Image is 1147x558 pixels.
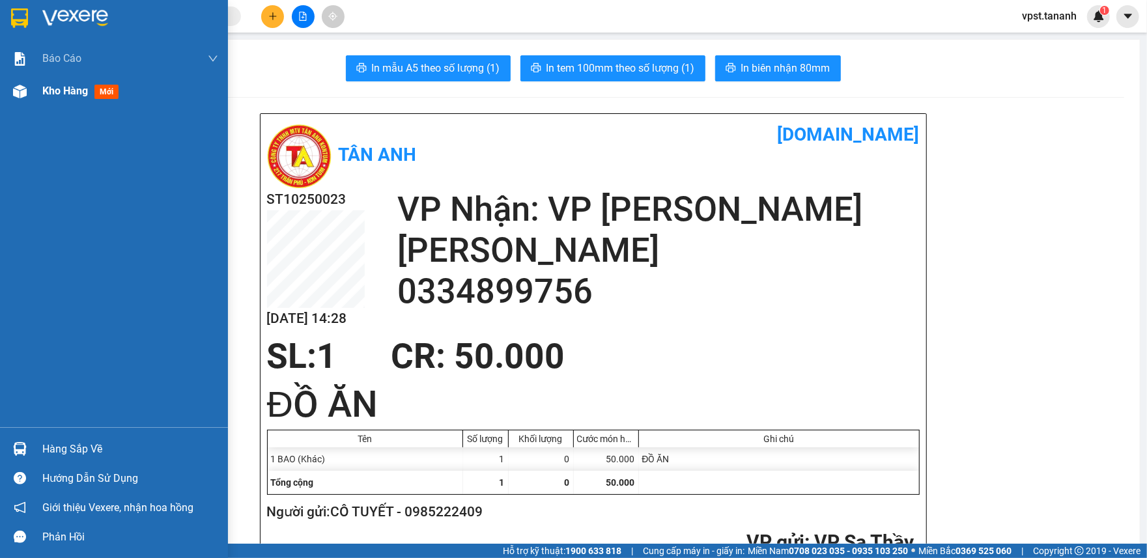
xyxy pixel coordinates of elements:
img: warehouse-icon [13,85,27,98]
span: 0 [565,477,570,488]
img: logo-vxr [11,8,28,28]
div: 0 [509,447,574,471]
span: 50.000 [606,477,635,488]
h2: : VP Sa Thầy [267,529,914,556]
span: vpst.tananh [1012,8,1087,24]
span: printer [356,63,367,75]
div: Phản hồi [42,527,218,547]
b: Tân Anh [339,144,417,165]
button: file-add [292,5,315,28]
img: solution-icon [13,52,27,66]
span: mới [94,85,119,99]
h2: VP Nhận: VP [PERSON_NAME] [397,189,920,230]
h2: Người gửi: CÔ TUYẾT - 0985222409 [267,501,914,523]
div: ĐỒ ĂN [639,447,919,471]
span: printer [726,63,736,75]
sup: 1 [1100,6,1109,15]
div: Hàng sắp về [42,439,218,459]
div: Số lượng [466,434,505,444]
div: Hướng dẫn sử dụng [42,469,218,488]
span: VP gửi [747,531,805,553]
div: 1 BAO (Khác) [268,447,463,471]
div: VP [PERSON_NAME] [111,11,217,42]
span: 1 [1102,6,1107,15]
span: question-circle [14,472,26,484]
span: caret-down [1122,10,1134,22]
h2: [PERSON_NAME] [397,230,920,271]
img: warehouse-icon [13,442,27,456]
span: SL: [267,336,317,376]
span: Kho hàng [42,85,88,97]
span: Gửi: [11,12,31,26]
span: Tổng cộng [271,477,314,488]
span: Nhận: [111,12,142,26]
span: Cung cấp máy in - giấy in: [643,544,744,558]
button: aim [322,5,345,28]
div: Tên [271,434,459,444]
div: 1 [463,447,509,471]
span: Báo cáo [42,50,81,66]
strong: 0708 023 035 - 0935 103 250 [789,546,908,556]
span: 1 [317,336,337,376]
span: | [1021,544,1023,558]
button: printerIn tem 100mm theo số lượng (1) [520,55,705,81]
button: plus [261,5,284,28]
span: CR : 50.000 [391,336,565,376]
div: 50.000 [10,84,104,100]
div: Cước món hàng [577,434,635,444]
span: In tem 100mm theo số lượng (1) [546,60,695,76]
span: file-add [298,12,307,21]
div: 0334899756 [111,58,217,76]
h1: ĐỒ ĂN [267,379,920,430]
span: aim [328,12,337,21]
span: 1 [500,477,505,488]
span: CR : [10,85,30,99]
span: plus [268,12,277,21]
span: down [208,53,218,64]
span: printer [531,63,541,75]
span: notification [14,501,26,514]
span: In mẫu A5 theo số lượng (1) [372,60,500,76]
h2: 0334899756 [397,271,920,312]
span: Miền Nam [748,544,908,558]
img: logo.jpg [267,124,332,189]
h2: ST10250023 [267,189,365,210]
div: Khối lượng [512,434,570,444]
span: ⚪️ [911,548,915,553]
button: printerIn mẫu A5 theo số lượng (1) [346,55,511,81]
div: 50.000 [574,447,639,471]
span: Hỗ trợ kỹ thuật: [503,544,621,558]
div: [PERSON_NAME] [111,42,217,58]
img: icon-new-feature [1093,10,1105,22]
strong: 1900 633 818 [565,546,621,556]
button: printerIn biên nhận 80mm [715,55,841,81]
div: VP Sa Thầy [11,11,102,42]
strong: 0369 525 060 [956,546,1012,556]
span: message [14,531,26,543]
span: | [631,544,633,558]
span: In biên nhận 80mm [741,60,830,76]
span: copyright [1075,546,1084,555]
button: caret-down [1116,5,1139,28]
div: CÔ TUYẾT [11,42,102,58]
span: Miền Bắc [918,544,1012,558]
b: [DOMAIN_NAME] [778,124,920,145]
div: Ghi chú [642,434,916,444]
span: Giới thiệu Vexere, nhận hoa hồng [42,499,193,516]
div: 0985222409 [11,58,102,76]
h2: [DATE] 14:28 [267,308,365,329]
